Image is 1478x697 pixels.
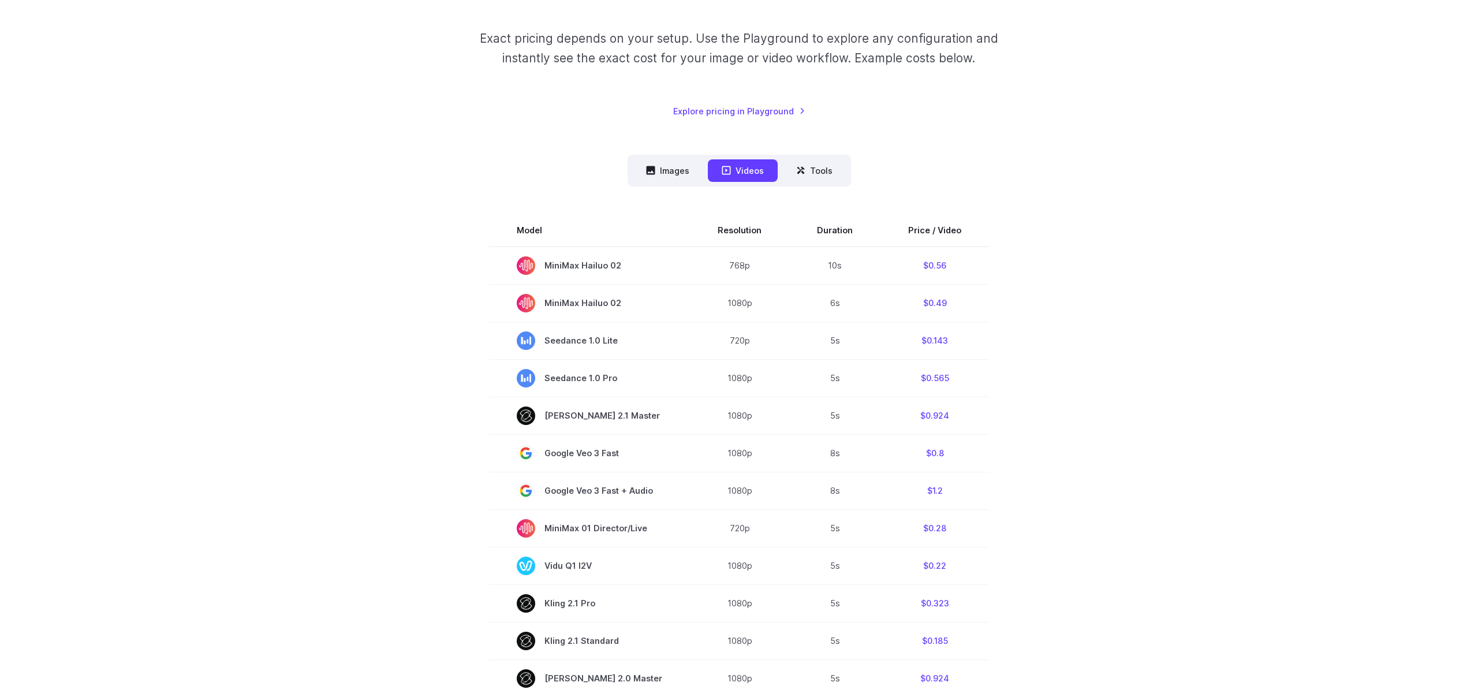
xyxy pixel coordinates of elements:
td: 720p [690,509,789,547]
td: 5s [789,584,880,622]
span: [PERSON_NAME] 2.0 Master [517,669,662,688]
td: 5s [789,622,880,659]
p: Exact pricing depends on your setup. Use the Playground to explore any configuration and instantl... [458,29,1020,68]
a: Explore pricing in Playground [673,105,805,118]
span: Seedance 1.0 Pro [517,369,662,387]
td: 1080p [690,284,789,322]
td: 8s [789,434,880,472]
button: Images [632,159,703,182]
td: $0.28 [880,509,989,547]
th: Resolution [690,214,789,247]
td: 1080p [690,622,789,659]
span: [PERSON_NAME] 2.1 Master [517,407,662,425]
th: Duration [789,214,880,247]
td: 1080p [690,397,789,434]
td: 5s [789,322,880,359]
td: 720p [690,322,789,359]
span: MiniMax Hailuo 02 [517,256,662,275]
td: 1080p [690,547,789,584]
td: 1080p [690,434,789,472]
td: $0.924 [880,659,989,697]
td: 5s [789,659,880,697]
span: Seedance 1.0 Lite [517,331,662,350]
td: $0.924 [880,397,989,434]
button: Videos [708,159,778,182]
span: Google Veo 3 Fast [517,444,662,463]
td: $1.2 [880,472,989,509]
td: $0.56 [880,247,989,285]
td: 5s [789,397,880,434]
td: $0.49 [880,284,989,322]
td: $0.8 [880,434,989,472]
span: MiniMax 01 Director/Live [517,519,662,538]
td: $0.185 [880,622,989,659]
td: $0.565 [880,359,989,397]
span: Kling 2.1 Standard [517,632,662,650]
td: 8s [789,472,880,509]
td: 1080p [690,584,789,622]
button: Tools [782,159,846,182]
th: Model [489,214,690,247]
td: 5s [789,509,880,547]
td: 1080p [690,472,789,509]
span: Google Veo 3 Fast + Audio [517,482,662,500]
td: $0.143 [880,322,989,359]
td: 5s [789,547,880,584]
td: $0.323 [880,584,989,622]
span: MiniMax Hailuo 02 [517,294,662,312]
span: Vidu Q1 I2V [517,557,662,575]
td: 5s [789,359,880,397]
td: 1080p [690,659,789,697]
td: 6s [789,284,880,322]
td: $0.22 [880,547,989,584]
td: 1080p [690,359,789,397]
td: 768p [690,247,789,285]
span: Kling 2.1 Pro [517,594,662,613]
td: 10s [789,247,880,285]
th: Price / Video [880,214,989,247]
